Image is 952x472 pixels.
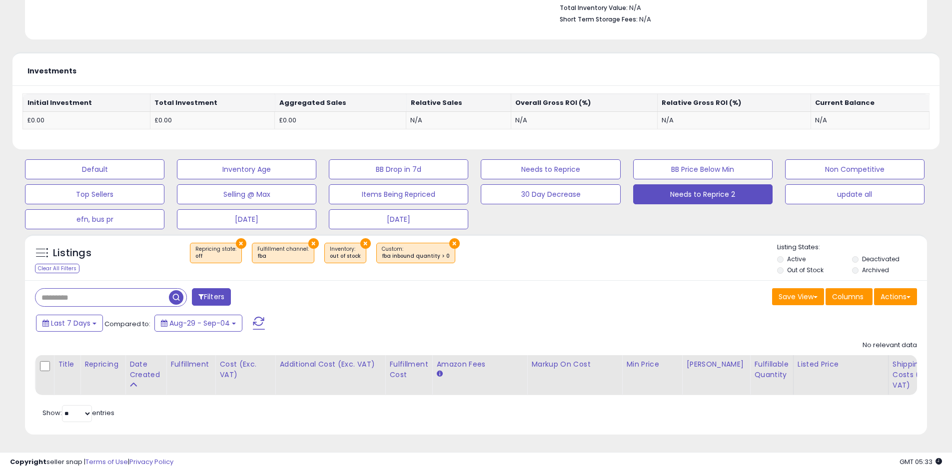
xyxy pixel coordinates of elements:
[257,253,309,260] div: fba
[560,3,628,12] b: Total Inventory Value:
[308,238,319,249] button: ×
[329,209,468,229] button: [DATE]
[754,359,789,380] div: Fulfillable Quantity
[129,359,162,380] div: Date Created
[511,94,657,112] th: Overall Gross ROI (%)
[874,288,917,305] button: Actions
[787,266,824,274] label: Out of Stock
[787,255,806,263] label: Active
[832,292,864,302] span: Columns
[531,359,618,370] div: Markup on Cost
[150,111,274,129] td: £0.00
[449,238,460,249] button: ×
[84,359,121,370] div: Repricing
[826,288,873,305] button: Columns
[257,245,309,260] span: Fulfillment channel :
[527,355,622,395] th: The percentage added to the cost of goods (COGS) that forms the calculator for Min & Max prices.
[23,111,150,129] td: £0.00
[657,94,811,112] th: Relative Gross ROI (%)
[104,319,150,329] span: Compared to:
[785,159,925,179] button: Non Competitive
[329,159,468,179] button: BB Drop in 7d
[389,359,428,380] div: Fulfillment Cost
[900,457,942,467] span: 2025-09-12 05:33 GMT
[785,184,925,204] button: update all
[330,253,361,260] div: out of stock
[560,15,638,23] b: Short Term Storage Fees:
[626,359,678,370] div: Min Price
[560,1,910,13] li: N/A
[85,457,128,467] a: Terms of Use
[25,209,164,229] button: efn, bus pr
[862,266,889,274] label: Archived
[686,359,746,370] div: [PERSON_NAME]
[330,245,361,260] span: Inventory :
[511,111,657,129] td: N/A
[633,159,773,179] button: BB Price Below Min
[382,245,450,260] span: Custom:
[633,184,773,204] button: Needs to Reprice 2
[170,359,211,370] div: Fulfillment
[219,359,271,380] div: Cost (Exc. VAT)
[177,159,316,179] button: Inventory Age
[10,457,46,467] strong: Copyright
[893,359,944,391] div: Shipping Costs (Exc. VAT)
[436,359,523,370] div: Amazon Fees
[42,408,114,418] span: Show: entries
[382,253,450,260] div: fba inbound quantity > 0
[481,184,620,204] button: 30 Day Decrease
[798,359,884,370] div: Listed Price
[195,245,236,260] span: Repricing state :
[777,243,927,252] p: Listing States:
[329,184,468,204] button: Items Being Repriced
[360,238,371,249] button: ×
[275,111,406,129] td: £0.00
[58,359,76,370] div: Title
[192,288,231,306] button: Filters
[129,457,173,467] a: Privacy Policy
[236,238,246,249] button: ×
[25,184,164,204] button: Top Sellers
[27,67,76,75] h5: Investments
[657,111,811,129] td: N/A
[275,94,406,112] th: Aggregated Sales
[36,315,103,332] button: Last 7 Days
[862,255,900,263] label: Deactivated
[35,264,79,273] div: Clear All Filters
[53,246,91,260] h5: Listings
[406,111,511,129] td: N/A
[10,458,173,467] div: seller snap | |
[772,288,824,305] button: Save View
[51,318,90,328] span: Last 7 Days
[150,94,274,112] th: Total Investment
[811,94,929,112] th: Current Balance
[23,94,150,112] th: Initial Investment
[481,159,620,179] button: Needs to Reprice
[436,370,442,379] small: Amazon Fees.
[863,341,917,350] div: No relevant data
[177,209,316,229] button: [DATE]
[406,94,511,112] th: Relative Sales
[639,14,651,24] span: N/A
[811,111,929,129] td: N/A
[25,159,164,179] button: Default
[177,184,316,204] button: Selling @ Max
[154,315,242,332] button: Aug-29 - Sep-04
[195,253,236,260] div: off
[169,318,230,328] span: Aug-29 - Sep-04
[279,359,381,370] div: Additional Cost (Exc. VAT)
